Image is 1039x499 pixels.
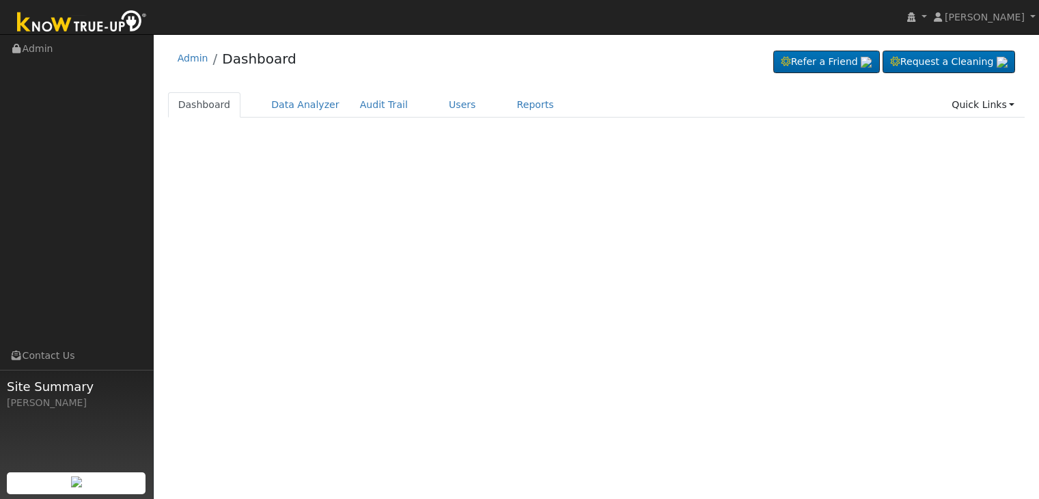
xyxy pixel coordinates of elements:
a: Quick Links [941,92,1025,118]
a: Dashboard [168,92,241,118]
img: retrieve [71,476,82,487]
div: [PERSON_NAME] [7,396,146,410]
a: Admin [178,53,208,64]
a: Audit Trail [350,92,418,118]
a: Data Analyzer [261,92,350,118]
a: Request a Cleaning [883,51,1015,74]
img: Know True-Up [10,8,154,38]
img: retrieve [997,57,1008,68]
img: retrieve [861,57,872,68]
span: [PERSON_NAME] [945,12,1025,23]
a: Refer a Friend [773,51,880,74]
a: Reports [507,92,564,118]
a: Dashboard [222,51,296,67]
a: Users [439,92,486,118]
span: Site Summary [7,377,146,396]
